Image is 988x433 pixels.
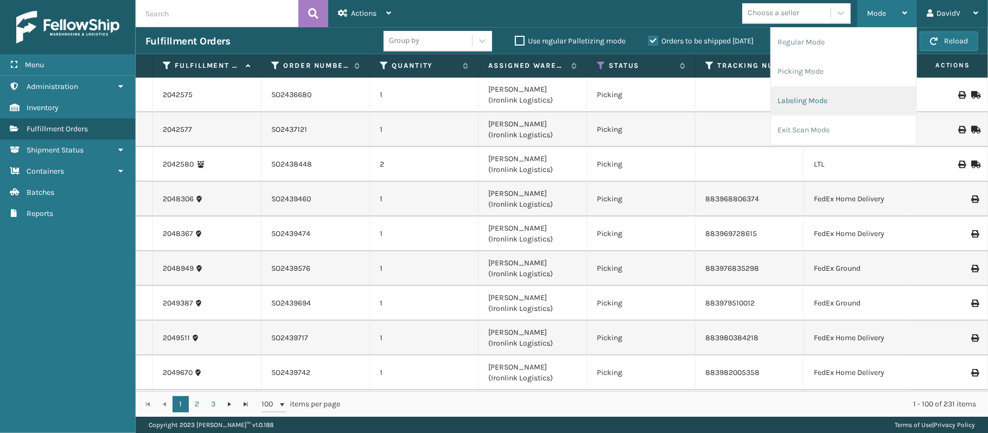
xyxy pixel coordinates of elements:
td: [PERSON_NAME] (Ironlink Logistics) [479,112,587,147]
a: 883976835298 [705,264,759,273]
span: Inventory [27,103,59,112]
a: 2042580 [163,159,194,170]
span: Administration [27,82,78,91]
span: 100 [262,399,278,410]
label: Assigned Warehouse [488,61,566,71]
td: Picking [587,251,696,286]
td: FedEx Home Delivery [804,182,913,217]
td: [PERSON_NAME] (Ironlink Logistics) [479,217,587,251]
i: Print BOL [958,161,965,168]
i: Print Label [971,265,978,272]
i: Mark as Shipped [971,91,978,99]
td: 1 [370,286,479,321]
a: 3 [205,396,221,412]
td: Picking [587,217,696,251]
td: [PERSON_NAME] (Ironlink Logistics) [479,286,587,321]
label: Quantity [392,61,457,71]
td: 1 [370,355,479,390]
td: 1 [370,78,479,112]
td: 1 [370,321,479,355]
a: 2049670 [163,367,193,378]
td: SO2437121 [262,112,370,147]
div: 1 - 100 of 231 items [356,399,976,410]
td: SO2439742 [262,355,370,390]
a: 2042575 [163,90,193,100]
a: 2048306 [163,194,194,205]
a: Privacy Policy [934,421,975,429]
i: Print Label [971,369,978,377]
a: 2049387 [163,298,193,309]
td: SO2439717 [262,321,370,355]
span: Actions [901,56,977,74]
td: 1 [370,182,479,217]
a: 1 [173,396,189,412]
i: Print Label [971,334,978,342]
td: 1 [370,251,479,286]
td: Picking [587,390,696,425]
i: Mark as Shipped [971,126,978,133]
span: items per page [262,396,341,412]
td: [PERSON_NAME] (Ironlink Logistics) [479,321,587,355]
td: SO2439474 [262,217,370,251]
span: Shipment Status [27,145,84,155]
h3: Fulfillment Orders [145,35,230,48]
li: Picking Mode [771,57,916,86]
li: Regular Mode [771,28,916,57]
div: | [895,417,975,433]
td: SO2439576 [262,251,370,286]
td: SO2439811 [262,390,370,425]
a: 883968806374 [705,194,759,203]
label: Use regular Palletizing mode [515,36,626,46]
label: Fulfillment Order Id [175,61,240,71]
td: Picking [587,355,696,390]
td: FedEx Home Delivery [804,217,913,251]
label: Orders to be shipped [DATE] [648,36,754,46]
span: Actions [351,9,377,18]
td: 2 [370,147,479,182]
i: Mark as Shipped [971,161,978,168]
a: Go to the last page [238,396,254,412]
label: Tracking Number [717,61,783,71]
a: Terms of Use [895,421,932,429]
span: Go to the next page [225,400,234,409]
td: Picking [587,321,696,355]
label: Status [609,61,674,71]
div: Choose a seller [748,8,799,19]
a: 883979510012 [705,298,755,308]
td: LTL [804,147,913,182]
i: Print Label [971,195,978,203]
td: [PERSON_NAME] (Ironlink Logistics) [479,251,587,286]
td: SO2438448 [262,147,370,182]
li: Exit Scan Mode [771,116,916,145]
button: Reload [920,31,978,51]
a: Go to the next page [221,396,238,412]
li: Labeling Mode [771,86,916,116]
td: FedEx Home Delivery [804,390,913,425]
td: FedEx Home Delivery [804,355,913,390]
i: Print Label [971,300,978,307]
td: [PERSON_NAME] (Ironlink Logistics) [479,390,587,425]
a: 883982005358 [705,368,760,377]
div: Group by [389,35,419,47]
td: FedEx Ground [804,286,913,321]
td: FedEx Home Delivery [804,321,913,355]
td: SO2439694 [262,286,370,321]
i: Print BOL [958,91,965,99]
span: Containers [27,167,64,176]
td: [PERSON_NAME] (Ironlink Logistics) [479,78,587,112]
a: 2049511 [163,333,190,343]
a: 2042577 [163,124,192,135]
a: 2048367 [163,228,193,239]
span: Reports [27,209,53,218]
a: 2048949 [163,263,194,274]
a: 883980384218 [705,333,758,342]
td: [PERSON_NAME] (Ironlink Logistics) [479,355,587,390]
td: SO2436680 [262,78,370,112]
span: Batches [27,188,54,197]
td: FedEx Ground [804,251,913,286]
td: SO2439460 [262,182,370,217]
span: Fulfillment Orders [27,124,88,133]
td: 1 [370,390,479,425]
i: Print Label [971,230,978,238]
td: [PERSON_NAME] (Ironlink Logistics) [479,182,587,217]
